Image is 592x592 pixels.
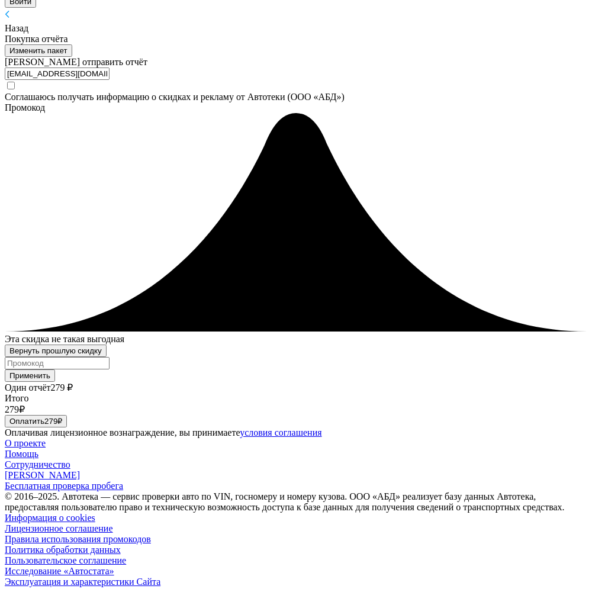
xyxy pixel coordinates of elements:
div: [PERSON_NAME] отправить отчёт [5,57,587,67]
button: Оплатить279₽ [5,415,67,427]
button: Вернуть прошлую скидку [5,345,107,357]
a: Эксплуатация и характеристики Сайта [5,577,587,587]
a: Исследование «Автостата» [5,566,587,577]
input: Соглашаюсь получать информацию о скидках и рекламу от Автотеки (ООО «АБД») [7,82,15,89]
a: Информация о cookies [5,513,587,523]
button: Применить [5,369,55,382]
a: Сотрудничество [5,459,587,470]
span: Оплачивая лицензионное вознаграждение, вы принимаете [5,427,322,437]
a: условия соглашения [240,427,321,437]
span: Изменить пакет [9,46,67,55]
div: Покупка отчёта [5,34,587,44]
span: Один отчёт [5,382,51,392]
div: 279 ₽ [5,404,587,415]
a: Правила использования промокодов [5,534,587,545]
a: Лицензионное соглашение [5,523,587,534]
div: Соглашаюсь получать информацию о скидках и рекламу от Автотеки (ООО «АБД») [5,92,587,102]
a: Бесплатная проверка пробега [5,481,587,491]
a: Политика обработки данных [5,545,587,555]
div: Эта скидка не такая выгодная [5,334,587,345]
a: О проекте [5,438,587,449]
span: 279 ₽ [51,382,73,392]
a: Пользовательское соглашение [5,555,587,566]
a: [PERSON_NAME] [5,470,587,481]
input: Промокод [5,357,110,369]
div: Назад [5,23,587,34]
button: Изменить пакет [5,44,72,57]
input: Адрес почты [5,67,110,80]
span: Применить [9,371,50,380]
div: Вернуть прошлую скидку [9,346,102,355]
span: Оплатить 279 ₽ [9,417,62,426]
div: © 2016– 2025 . Автотека — сервис проверки авто по VIN, госномеру и номеру кузова. ООО «АБД» реали... [5,491,587,513]
a: Помощь [5,449,587,459]
div: Промокод [5,102,587,113]
div: Итого [5,393,587,404]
